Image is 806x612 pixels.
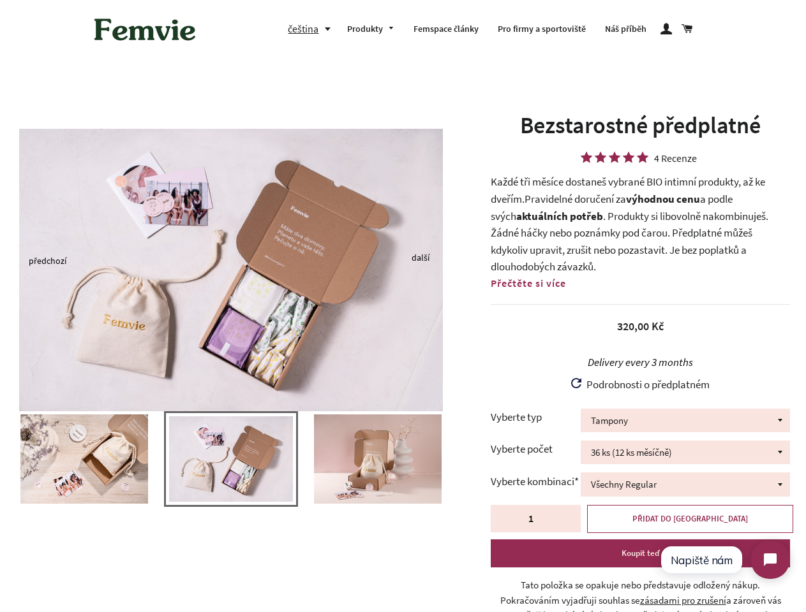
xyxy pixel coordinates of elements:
[491,409,581,426] label: Vyberte typ
[516,209,603,223] b: aktuálních potřeb
[581,377,710,391] span: Podrobnosti o předplatném
[640,594,726,606] span: zásadami pro zrušení
[491,173,790,275] p: Každé tři měsíce dostaneš vybrané BIO intimní produkty, až ke dveřím. Produkty si libovolně nakom...
[19,129,443,411] img: TER06153_nahled_55e4d994-aa26-4205-95cb-2843203b3a89_800x.jpg
[603,209,606,223] span: .
[595,13,656,46] a: Náš příběh
[491,473,581,490] label: Vyberte kombinaci*
[412,258,418,261] button: Next
[491,110,790,142] h1: Bezstarostné předplatné
[87,10,202,49] img: Femvie
[654,154,697,163] div: 4 Recenze
[29,261,35,264] button: Previous
[491,277,566,289] span: Přečtěte si více
[525,192,626,206] span: Pravidelné doručení za
[632,513,748,524] span: PŘIDAT DO [GEOGRAPHIC_DATA]
[491,539,790,567] button: Koupit teď
[169,416,293,502] img: TER06153_nahled_55e4d994-aa26-4205-95cb-2843203b3a89_400x.jpg
[314,414,442,504] img: TER07022_nahled_8cbbf038-df9d-495c-8a81-dc3926471646_400x.jpg
[617,319,664,333] span: 320,00 Kč
[491,192,733,223] span: a podle svých
[567,375,713,394] button: Podrobnosti o předplatném
[587,505,793,533] button: PŘIDAT DO [GEOGRAPHIC_DATA]
[288,20,338,38] button: čeština
[649,530,800,590] iframe: Tidio Chat
[488,13,595,46] a: Pro firmy a sportoviště
[588,355,693,369] label: Delivery every 3 months
[338,13,404,46] a: Produkty
[404,13,488,46] a: Femspace články
[626,192,700,206] b: výhodnou cenu
[491,441,581,458] label: Vyberte počet
[20,414,148,504] img: TER07046_nahled_e819ef39-4be1-4e26-87ba-be875aeae645_400x.jpg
